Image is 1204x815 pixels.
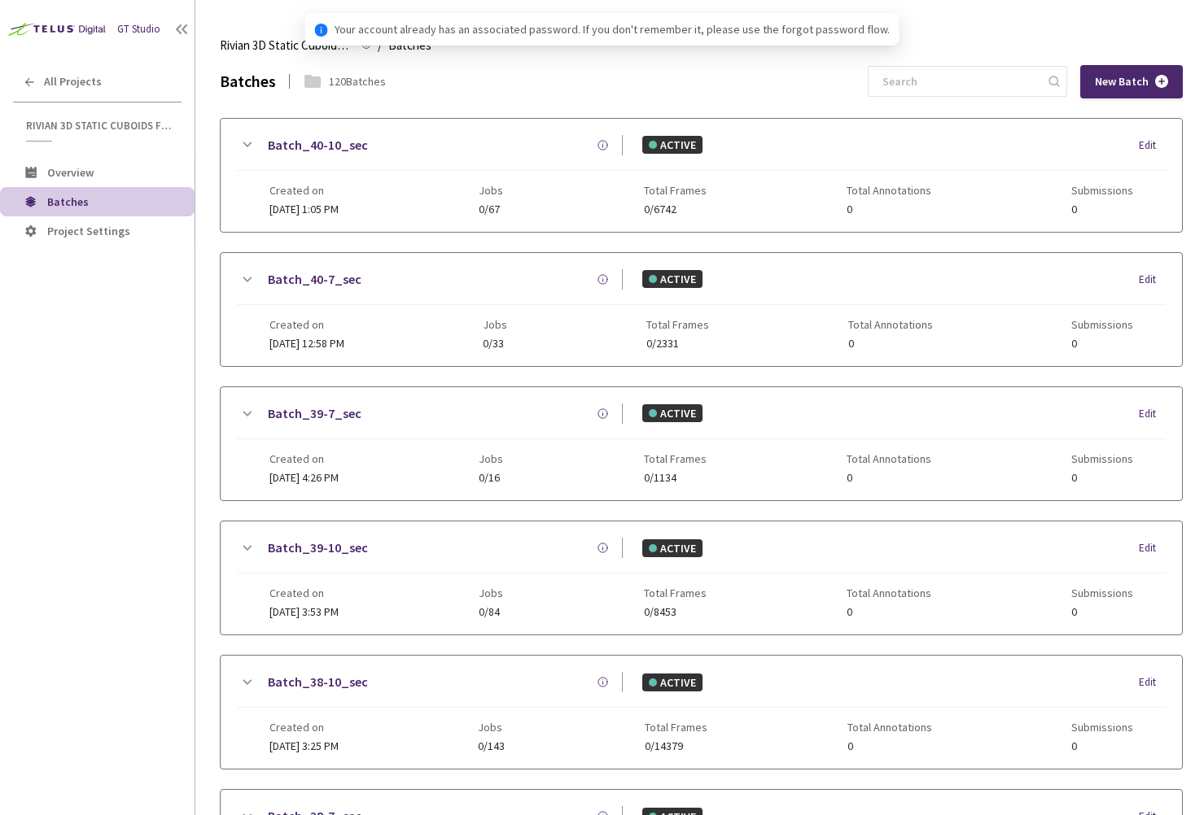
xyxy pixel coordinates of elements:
[268,672,368,692] a: Batch_38-10_sec
[642,673,703,691] div: ACTIVE
[1071,203,1133,216] span: 0
[221,387,1182,500] div: Batch_39-7_secACTIVEEditCreated on[DATE] 4:26 PMJobs0/16Total Frames0/1134Total Annotations0Submi...
[873,67,1046,96] input: Search
[644,472,707,484] span: 0/1134
[847,586,931,599] span: Total Annotations
[642,136,703,154] div: ACTIVE
[269,604,339,619] span: [DATE] 3:53 PM
[848,338,933,350] span: 0
[1071,338,1133,350] span: 0
[644,586,707,599] span: Total Frames
[642,404,703,422] div: ACTIVE
[644,203,707,216] span: 0/6742
[220,68,276,94] div: Batches
[268,403,361,424] a: Batch_39-7_sec
[479,472,503,484] span: 0/16
[269,318,344,331] span: Created on
[221,253,1182,366] div: Batch_40-7_secACTIVEEditCreated on[DATE] 12:58 PMJobs0/33Total Frames0/2331Total Annotations0Subm...
[1095,75,1149,89] span: New Batch
[221,119,1182,232] div: Batch_40-10_secACTIVEEditCreated on[DATE] 1:05 PMJobs0/67Total Frames0/6742Total Annotations0Subm...
[1139,137,1166,154] div: Edit
[1071,318,1133,331] span: Submissions
[269,470,339,485] span: [DATE] 4:26 PM
[847,472,931,484] span: 0
[221,656,1182,769] div: Batch_38-10_secACTIVEEditCreated on[DATE] 3:25 PMJobs0/143Total Frames0/14379Total Annotations0Su...
[479,452,503,465] span: Jobs
[848,318,933,331] span: Total Annotations
[268,269,361,290] a: Batch_40-7_sec
[644,452,707,465] span: Total Frames
[47,194,89,209] span: Batches
[479,586,503,599] span: Jobs
[117,21,160,37] div: GT Studio
[644,606,707,618] span: 0/8453
[220,36,352,55] span: Rivian 3D Static Cuboids fixed[2024-25]
[1071,184,1133,197] span: Submissions
[478,740,505,752] span: 0/143
[1071,721,1133,734] span: Submissions
[269,202,339,216] span: [DATE] 1:05 PM
[1139,272,1166,288] div: Edit
[269,336,344,351] span: [DATE] 12:58 PM
[44,75,102,89] span: All Projects
[269,739,339,753] span: [DATE] 3:25 PM
[1139,406,1166,422] div: Edit
[269,721,339,734] span: Created on
[646,338,709,350] span: 0/2331
[269,586,339,599] span: Created on
[268,538,368,558] a: Batch_39-10_sec
[1071,452,1133,465] span: Submissions
[329,72,386,90] div: 120 Batches
[847,452,931,465] span: Total Annotations
[645,740,707,752] span: 0/14379
[47,224,130,238] span: Project Settings
[221,521,1182,634] div: Batch_39-10_secACTIVEEditCreated on[DATE] 3:53 PMJobs0/84Total Frames0/8453Total Annotations0Subm...
[479,184,503,197] span: Jobs
[335,20,890,38] span: Your account already has an associated password. If you don't remember it, please use the forgot ...
[269,452,339,465] span: Created on
[642,539,703,557] div: ACTIVE
[847,184,931,197] span: Total Annotations
[644,184,707,197] span: Total Frames
[1071,606,1133,618] span: 0
[479,203,503,216] span: 0/67
[483,338,507,350] span: 0/33
[268,135,368,155] a: Batch_40-10_sec
[1071,586,1133,599] span: Submissions
[483,318,507,331] span: Jobs
[646,318,709,331] span: Total Frames
[1071,740,1133,752] span: 0
[1139,540,1166,556] div: Edit
[847,203,931,216] span: 0
[1139,674,1166,691] div: Edit
[315,24,328,37] span: info-circle
[847,606,931,618] span: 0
[26,119,172,133] span: Rivian 3D Static Cuboids fixed[2024-25]
[479,606,503,618] span: 0/84
[847,740,932,752] span: 0
[478,721,505,734] span: Jobs
[847,721,932,734] span: Total Annotations
[642,270,703,288] div: ACTIVE
[269,184,339,197] span: Created on
[1071,472,1133,484] span: 0
[645,721,707,734] span: Total Frames
[47,165,94,180] span: Overview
